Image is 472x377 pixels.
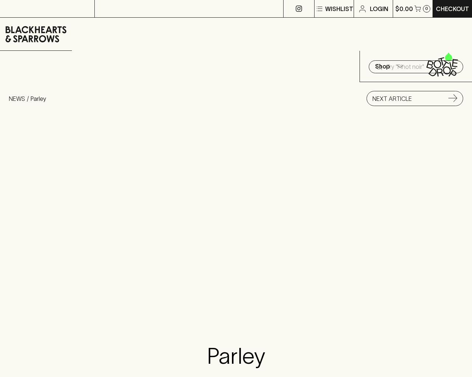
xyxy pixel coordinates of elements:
[11,343,461,369] h2: Parley
[425,7,428,11] p: 0
[367,91,463,106] a: NEXT ARTICLE
[325,4,353,13] p: Wishlist
[436,4,469,13] p: Checkout
[9,95,25,102] a: NEWS
[95,4,101,13] p: ⠀
[395,4,413,13] p: $0.00
[370,4,388,13] p: Login
[360,51,416,82] button: Shop
[372,94,412,103] p: NEXT ARTICLE
[386,61,457,73] input: Try "Pinot noir"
